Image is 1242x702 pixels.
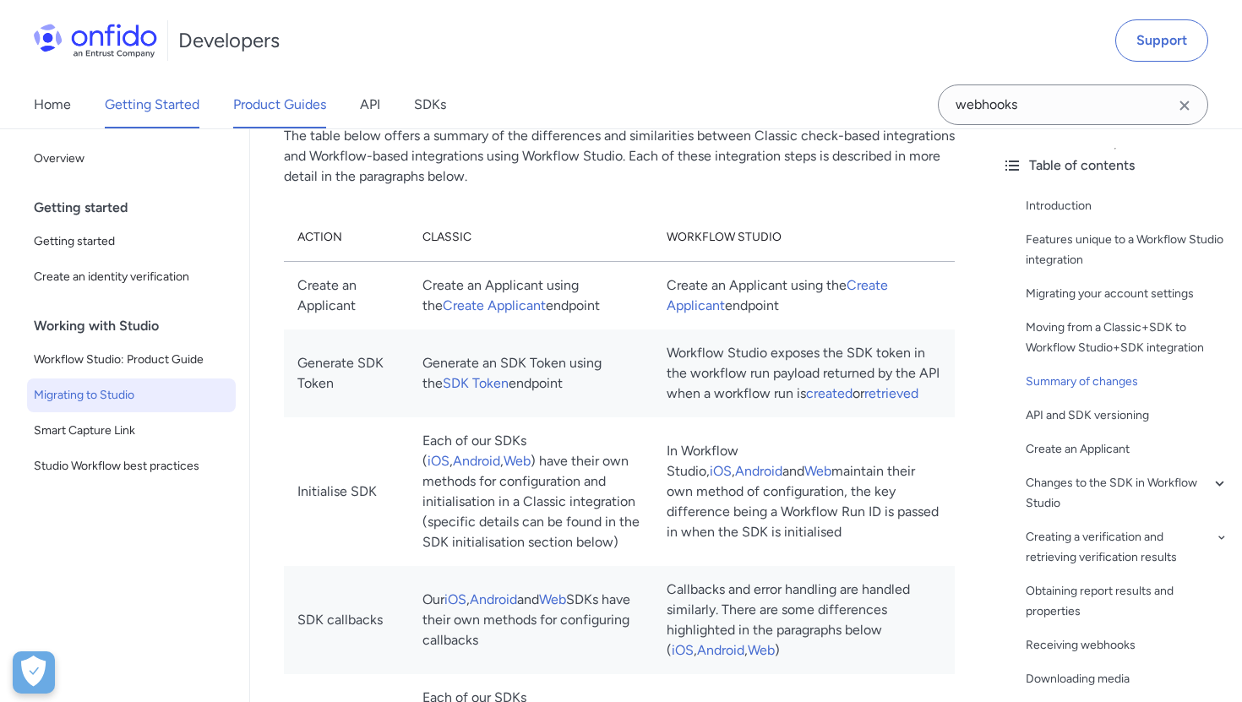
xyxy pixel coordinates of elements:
a: iOS [428,453,449,469]
img: Onfido Logo [34,24,157,57]
svg: Clear search field button [1174,95,1195,116]
a: created [806,385,853,401]
span: Overview [34,149,229,169]
span: Studio Workflow best practices [34,456,229,476]
a: SDK Token [443,375,509,391]
button: Open Preferences [13,651,55,694]
a: Creating a verification and retrieving verification results [1026,527,1228,568]
a: Getting Started [105,81,199,128]
a: iOS [444,591,466,607]
a: Overview [27,142,236,176]
a: Web [539,591,566,607]
a: API and SDK versioning [1026,405,1228,426]
td: Each of our SDKs ( , , ) have their own methods for configuration and initialisation in a Classic... [409,417,653,566]
a: iOS [672,642,694,658]
a: Web [804,463,831,479]
a: Web [504,453,531,469]
h1: Developers [178,27,280,54]
a: Moving from a Classic+SDK to Workflow Studio+SDK integration [1026,318,1228,358]
span: Migrating to Studio [34,385,229,405]
p: The table below offers a summary of the differences and similarities between Classic check-based ... [284,126,955,187]
a: Product Guides [233,81,326,128]
span: Create an identity verification [34,267,229,287]
a: SDKs [414,81,446,128]
th: Action [284,214,409,262]
td: Generate SDK Token [284,329,409,417]
td: Generate an SDK Token using the endpoint [409,329,653,417]
div: Getting started [34,191,242,225]
a: Support [1115,19,1208,62]
td: In Workflow Studio, , and maintain their own method of configuration, the key difference being a ... [653,417,955,566]
div: Working with Studio [34,309,242,343]
a: Introduction [1026,196,1228,216]
th: Classic [409,214,653,262]
input: Onfido search input field [938,84,1208,125]
a: Changes to the SDK in Workflow Studio [1026,473,1228,514]
a: Home [34,81,71,128]
a: Create an Applicant [1026,439,1228,460]
div: Table of contents [1002,155,1228,176]
td: Create an Applicant using the endpoint [409,261,653,329]
a: Android [697,642,744,658]
a: Create Applicant [443,297,546,313]
td: Our , and SDKs have their own methods for configuring callbacks [409,566,653,674]
a: Studio Workflow best practices [27,449,236,483]
a: retrieved [864,385,918,401]
a: Summary of changes [1026,372,1228,392]
a: Workflow Studio: Product Guide [27,343,236,377]
a: Android [470,591,517,607]
a: Migrating to Studio [27,378,236,412]
a: Create Applicant [667,277,888,313]
a: Smart Capture Link [27,414,236,448]
a: Web [748,642,775,658]
td: Callbacks and error handling are handled similarly. There are some differences highlighted in the... [653,566,955,674]
a: Features unique to a Workflow Studio integration [1026,230,1228,270]
td: Workflow Studio exposes the SDK token in the workflow run payload returned by the API when a work... [653,329,955,417]
td: Create an Applicant using the endpoint [653,261,955,329]
td: SDK callbacks [284,566,409,674]
div: Cookie Preferences [13,651,55,694]
span: Workflow Studio: Product Guide [34,350,229,370]
span: Getting started [34,231,229,252]
a: iOS [710,463,732,479]
a: Obtaining report results and properties [1026,581,1228,622]
a: Android [453,453,500,469]
td: Create an Applicant [284,261,409,329]
a: Getting started [27,225,236,258]
a: Migrating your account settings [1026,284,1228,304]
a: API [360,81,380,128]
th: Workflow Studio [653,214,955,262]
span: Smart Capture Link [34,421,229,441]
a: Android [735,463,782,479]
a: Receiving webhooks [1026,635,1228,656]
a: Downloading media [1026,669,1228,689]
td: Initialise SDK [284,417,409,566]
a: Create an identity verification [27,260,236,294]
